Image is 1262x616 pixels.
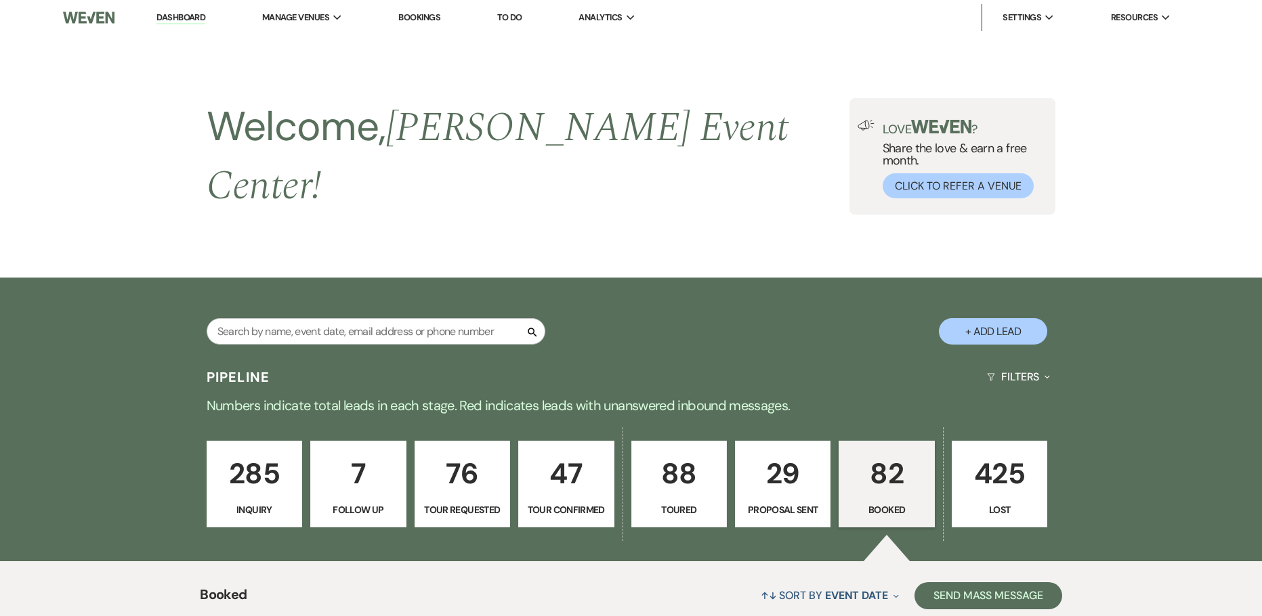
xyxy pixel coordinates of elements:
img: Weven Logo [63,3,114,32]
p: 88 [640,451,718,496]
a: 285Inquiry [207,441,302,527]
a: Bookings [398,12,440,23]
a: To Do [497,12,522,23]
a: 82Booked [839,441,934,527]
input: Search by name, event date, email address or phone number [207,318,545,345]
img: weven-logo-green.svg [911,120,971,133]
a: 47Tour Confirmed [518,441,614,527]
img: loud-speaker-illustration.svg [858,120,875,131]
p: Inquiry [215,502,293,517]
div: Share the love & earn a free month. [875,120,1048,198]
h3: Pipeline [207,368,270,387]
a: 7Follow Up [310,441,406,527]
p: 425 [961,451,1038,496]
span: ↑↓ [761,588,777,602]
a: Dashboard [156,12,205,24]
a: 76Tour Requested [415,441,510,527]
h2: Welcome, [207,98,849,215]
button: Send Mass Message [914,582,1062,609]
button: Click to Refer a Venue [883,173,1034,198]
p: Booked [847,502,925,517]
span: Analytics [579,11,622,24]
p: Tour Requested [423,502,501,517]
p: 285 [215,451,293,496]
button: Sort By Event Date [755,577,904,613]
span: [PERSON_NAME] Event Center ! [207,97,788,217]
p: Follow Up [319,502,397,517]
button: + Add Lead [939,318,1047,345]
p: Toured [640,502,718,517]
p: 76 [423,451,501,496]
span: Resources [1111,11,1158,24]
p: 82 [847,451,925,496]
button: Filters [982,359,1055,395]
p: Love ? [883,120,1048,135]
p: 47 [527,451,605,496]
span: Settings [1003,11,1041,24]
a: 88Toured [631,441,727,527]
span: Event Date [825,588,888,602]
p: Proposal Sent [744,502,822,517]
p: Tour Confirmed [527,502,605,517]
a: 29Proposal Sent [735,441,830,527]
p: Numbers indicate total leads in each stage. Red indicates leads with unanswered inbound messages. [144,395,1119,416]
p: 29 [744,451,822,496]
a: 425Lost [952,441,1047,527]
p: 7 [319,451,397,496]
span: Manage Venues [262,11,329,24]
span: Booked [200,584,247,613]
p: Lost [961,502,1038,517]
